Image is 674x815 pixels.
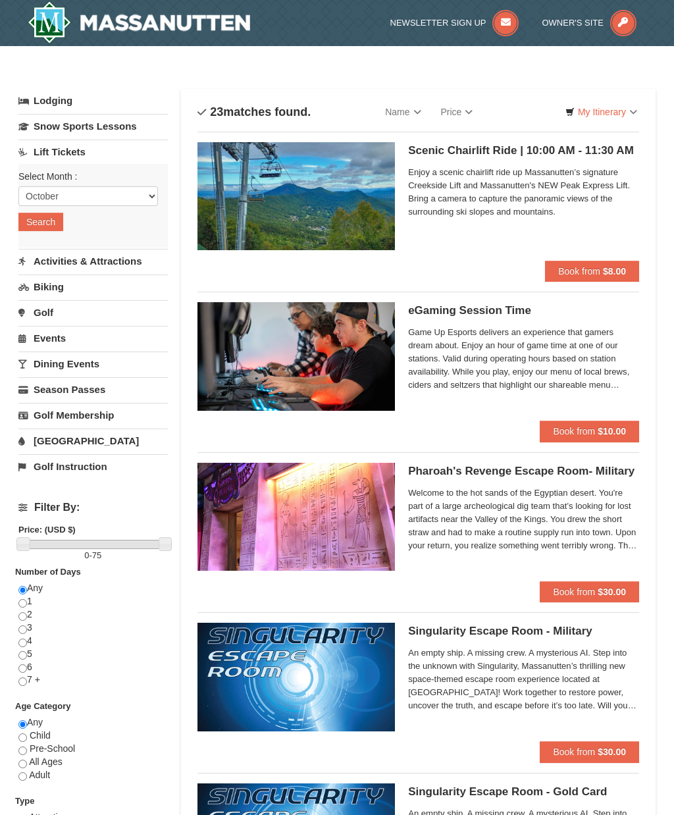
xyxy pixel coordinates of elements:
[197,302,395,410] img: 19664770-34-0b975b5b.jpg
[408,304,639,317] h5: eGaming Session Time
[553,426,595,436] span: Book from
[18,525,76,535] strong: Price: (USD $)
[603,266,626,276] strong: $8.00
[84,550,89,560] span: 0
[542,18,636,28] a: Owner's Site
[18,403,168,427] a: Golf Membership
[540,421,639,442] button: Book from $10.00
[18,249,168,273] a: Activities & Attractions
[408,326,639,392] span: Game Up Esports delivers an experience that gamers dream about. Enjoy an hour of game time at one...
[390,18,486,28] span: Newsletter Sign Up
[30,730,51,741] span: Child
[18,502,168,513] h4: Filter By:
[598,426,626,436] strong: $10.00
[18,582,168,700] div: Any 1 2 3 4 5 6 7 +
[18,275,168,299] a: Biking
[431,99,483,125] a: Price
[197,623,395,731] img: 6619913-520-2f5f5301.jpg
[408,144,639,157] h5: Scenic Chairlift Ride | 10:00 AM - 11:30 AM
[18,170,158,183] label: Select Month :
[18,429,168,453] a: [GEOGRAPHIC_DATA]
[28,1,250,43] img: Massanutten Resort Logo
[197,142,395,250] img: 24896431-1-a2e2611b.jpg
[18,549,168,562] label: -
[557,102,646,122] a: My Itinerary
[542,18,604,28] span: Owner's Site
[210,105,223,118] span: 23
[408,785,639,799] h5: Singularity Escape Room - Gold Card
[29,770,50,780] span: Adult
[18,300,168,325] a: Golf
[540,581,639,602] button: Book from $30.00
[18,326,168,350] a: Events
[28,1,250,43] a: Massanutten Resort
[553,587,595,597] span: Book from
[540,741,639,762] button: Book from $30.00
[408,625,639,638] h5: Singularity Escape Room - Military
[408,486,639,552] span: Welcome to the hot sands of the Egyptian desert. You're part of a large archeological dig team th...
[598,587,626,597] strong: $30.00
[197,105,311,118] h4: matches found.
[18,213,63,231] button: Search
[18,114,168,138] a: Snow Sports Lessons
[18,716,168,795] div: Any
[197,463,395,571] img: 6619913-410-20a124c9.jpg
[15,567,81,577] strong: Number of Days
[30,743,75,754] span: Pre-School
[553,747,595,757] span: Book from
[375,99,430,125] a: Name
[18,89,168,113] a: Lodging
[408,166,639,219] span: Enjoy a scenic chairlift ride up Massanutten’s signature Creekside Lift and Massanutten's NEW Pea...
[18,454,168,479] a: Golf Instruction
[15,796,34,806] strong: Type
[408,646,639,712] span: An empty ship. A missing crew. A mysterious AI. Step into the unknown with Singularity, Massanutt...
[92,550,101,560] span: 75
[29,756,63,767] span: All Ages
[15,701,71,711] strong: Age Category
[545,261,639,282] button: Book from $8.00
[18,352,168,376] a: Dining Events
[558,266,600,276] span: Book from
[18,140,168,164] a: Lift Tickets
[390,18,519,28] a: Newsletter Sign Up
[408,465,639,478] h5: Pharoah's Revenge Escape Room- Military
[598,747,626,757] strong: $30.00
[18,377,168,402] a: Season Passes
